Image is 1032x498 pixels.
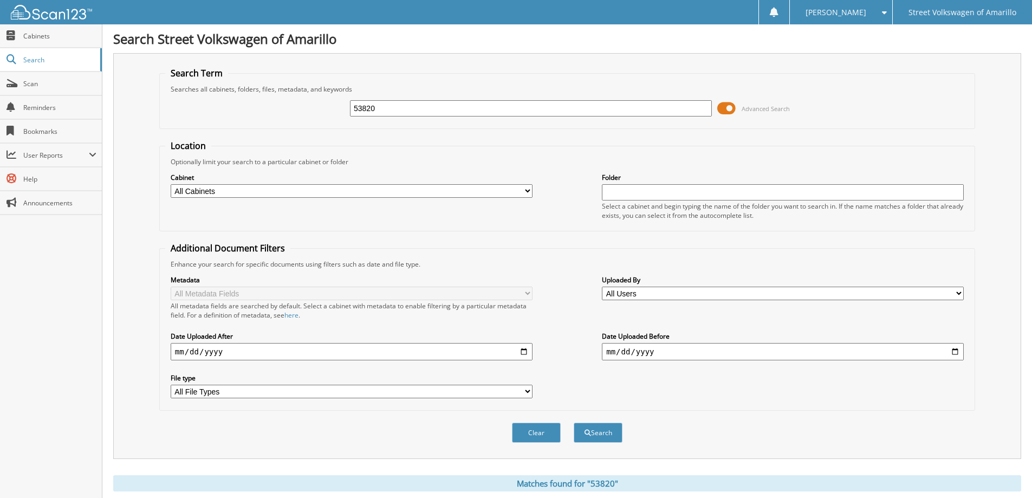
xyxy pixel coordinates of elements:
[171,275,533,284] label: Metadata
[574,423,622,443] button: Search
[23,79,96,88] span: Scan
[602,332,964,341] label: Date Uploaded Before
[23,103,96,112] span: Reminders
[171,332,533,341] label: Date Uploaded After
[165,242,290,254] legend: Additional Document Filters
[171,301,533,320] div: All metadata fields are searched by default. Select a cabinet with metadata to enable filtering b...
[165,157,969,166] div: Optionally limit your search to a particular cabinet or folder
[512,423,561,443] button: Clear
[602,202,964,220] div: Select a cabinet and begin typing the name of the folder you want to search in. If the name match...
[165,260,969,269] div: Enhance your search for specific documents using filters such as date and file type.
[11,5,92,20] img: scan123-logo-white.svg
[23,31,96,41] span: Cabinets
[113,475,1021,491] div: Matches found for "53820"
[165,140,211,152] legend: Location
[602,173,964,182] label: Folder
[171,343,533,360] input: start
[23,198,96,208] span: Announcements
[171,373,533,383] label: File type
[23,55,95,64] span: Search
[602,343,964,360] input: end
[171,173,533,182] label: Cabinet
[602,275,964,284] label: Uploaded By
[113,30,1021,48] h1: Search Street Volkswagen of Amarillo
[908,9,1016,16] span: Street Volkswagen of Amarillo
[806,9,866,16] span: [PERSON_NAME]
[23,127,96,136] span: Bookmarks
[23,151,89,160] span: User Reports
[165,85,969,94] div: Searches all cabinets, folders, files, metadata, and keywords
[165,67,228,79] legend: Search Term
[23,174,96,184] span: Help
[742,105,790,113] span: Advanced Search
[284,311,298,320] a: here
